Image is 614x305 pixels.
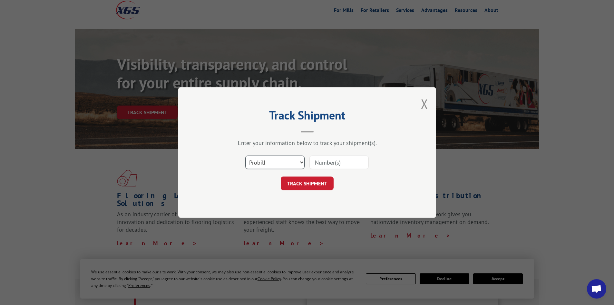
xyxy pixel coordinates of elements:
[421,95,428,112] button: Close modal
[210,111,404,123] h2: Track Shipment
[210,139,404,147] div: Enter your information below to track your shipment(s).
[309,156,369,169] input: Number(s)
[587,279,606,299] div: Open chat
[281,177,334,190] button: TRACK SHIPMENT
